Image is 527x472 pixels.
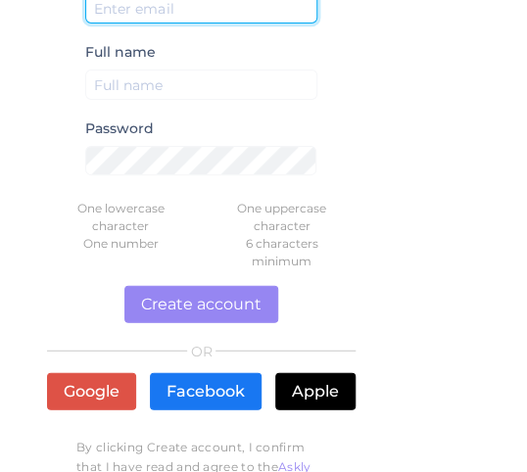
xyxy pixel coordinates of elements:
div: One number [40,234,202,269]
div: One lowercase character [40,199,202,234]
a: Apple [275,372,356,409]
input: Full name [85,70,316,100]
div: 6 characters minimum [202,234,363,269]
button: Create account [124,285,278,322]
div: One uppercase character [202,199,363,234]
span: OR [187,344,216,357]
a: Google [47,372,136,409]
a: Facebook [150,372,262,409]
label: Full name [85,41,156,62]
label: Password [85,118,154,138]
